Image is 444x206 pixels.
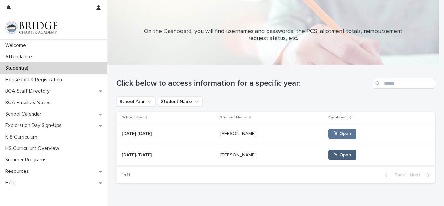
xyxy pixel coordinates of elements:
[3,54,37,60] p: Attendance
[116,123,435,144] tr: [DATE]-[DATE][DATE]-[DATE] [PERSON_NAME][PERSON_NAME] 🖱 Open
[220,151,257,158] p: [PERSON_NAME]
[220,130,257,137] p: [PERSON_NAME]
[3,111,46,117] p: School Calendar
[158,96,203,107] button: Student Name
[3,122,67,129] p: Exploration Day Sign-Ups
[3,134,43,140] p: K-8 Curriculum
[122,130,153,137] p: [DATE]-[DATE]
[143,28,403,42] p: On the Dashboard, you will find usernames and passwords, the PCS, allotment totals, reimbursement...
[3,65,33,71] p: Student(s)
[328,150,356,160] a: 🖱 Open
[407,172,435,178] button: Next
[380,172,407,178] button: Back
[391,173,405,177] span: Back
[3,157,52,163] p: Summer Programs
[122,114,144,121] p: School Year
[3,77,67,83] p: Household & Registration
[116,144,435,166] tr: [DATE]-[DATE][DATE]-[DATE] [PERSON_NAME][PERSON_NAME] 🖱 Open
[328,114,348,121] p: Dashboard
[373,78,435,89] input: Search
[3,42,31,48] p: Welcome
[328,129,356,139] a: 🖱 Open
[3,168,34,174] p: Resources
[116,96,155,107] button: School Year
[116,167,136,183] p: 1 of 1
[220,114,247,121] p: Student Name
[3,145,64,152] p: HS Curriculum Overview
[116,79,371,88] h1: Click below to access information for a specific year:
[3,180,21,186] p: Help
[3,88,55,94] p: BCA Staff Directory
[5,21,57,34] img: V1C1m3IdTEidaUdm9Hs0
[410,173,424,177] span: Next
[3,100,56,106] p: BCA Emails & Notes
[333,153,351,157] span: 🖱 Open
[333,131,351,136] span: 🖱 Open
[122,151,153,158] p: [DATE]-[DATE]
